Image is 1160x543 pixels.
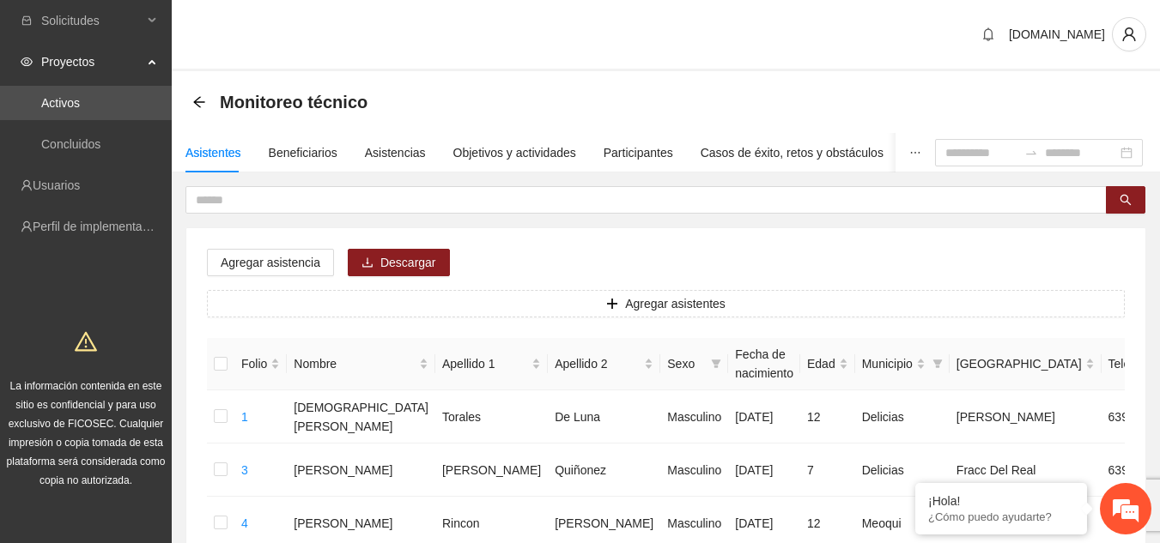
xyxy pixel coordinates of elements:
span: bell [975,27,1001,41]
span: Proyectos [41,45,143,79]
div: Objetivos y actividades [453,143,576,162]
span: ellipsis [909,147,921,159]
span: [DOMAIN_NAME] [1009,27,1105,41]
div: ¡Hola! [928,494,1074,508]
th: Edad [800,338,855,390]
td: De Luna [548,390,660,443]
span: arrow-left [192,95,206,109]
span: Solicitudes [41,3,143,38]
span: Agregar asistencia [221,253,320,272]
span: eye [21,56,33,68]
th: Nombre [287,338,435,390]
button: search [1106,186,1145,214]
span: to [1024,146,1038,160]
th: Apellido 1 [435,338,548,390]
span: Sexo [667,354,704,373]
span: filter [932,359,943,369]
td: [PERSON_NAME] [435,443,548,497]
button: Agregar asistencia [207,249,334,276]
td: [DEMOGRAPHIC_DATA][PERSON_NAME] [287,390,435,443]
span: Apellido 2 [555,354,641,373]
span: Nombre [294,354,416,373]
a: 3 [241,463,248,477]
td: Masculino [660,443,728,497]
td: [PERSON_NAME] [287,443,435,497]
span: Monitoreo técnico [220,88,367,116]
span: Municipio [862,354,913,373]
span: Folio [241,354,267,373]
div: Asistentes [185,143,241,162]
span: Descargar [380,253,436,272]
div: Asistencias [365,143,426,162]
span: plus [606,298,618,311]
span: Agregar asistentes [625,294,726,313]
th: Apellido 2 [548,338,660,390]
div: Casos de éxito, retos y obstáculos [701,143,884,162]
button: plusAgregar asistentes [207,290,1125,317]
a: 4 [241,516,248,530]
td: Fracc Del Real [950,443,1102,497]
span: user [1113,27,1145,42]
td: 7 [800,443,855,497]
span: filter [929,351,946,377]
a: Activos [41,96,80,110]
td: [PERSON_NAME] [950,390,1102,443]
span: download [361,256,374,270]
td: 12 [800,390,855,443]
td: [DATE] [728,390,800,443]
a: 1 [241,410,248,424]
div: Back [192,95,206,110]
td: Delicias [855,390,950,443]
div: Participantes [604,143,673,162]
th: Folio [234,338,287,390]
a: Usuarios [33,178,80,192]
div: Beneficiarios [269,143,337,162]
th: Fecha de nacimiento [728,338,800,390]
span: [GEOGRAPHIC_DATA] [957,354,1082,373]
td: Masculino [660,390,728,443]
span: search [1120,194,1132,208]
span: La información contenida en este sitio es confidencial y para uso exclusivo de FICOSEC. Cualquier... [7,380,166,486]
span: filter [711,359,721,369]
span: filter [708,351,725,377]
button: ellipsis [896,133,935,172]
td: Torales [435,390,548,443]
th: Colonia [950,338,1102,390]
span: warning [75,330,97,353]
span: swap-right [1024,146,1038,160]
td: [DATE] [728,443,800,497]
span: inbox [21,15,33,27]
button: user [1112,17,1146,51]
a: Perfil de implementadora [33,220,167,233]
button: bell [975,21,1002,48]
a: Concluidos [41,137,100,151]
th: Municipio [855,338,950,390]
button: downloadDescargar [348,249,450,276]
td: Quiñonez [548,443,660,497]
span: Apellido 1 [442,354,528,373]
p: ¿Cómo puedo ayudarte? [928,510,1074,523]
td: Delicias [855,443,950,497]
span: Edad [807,354,835,373]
